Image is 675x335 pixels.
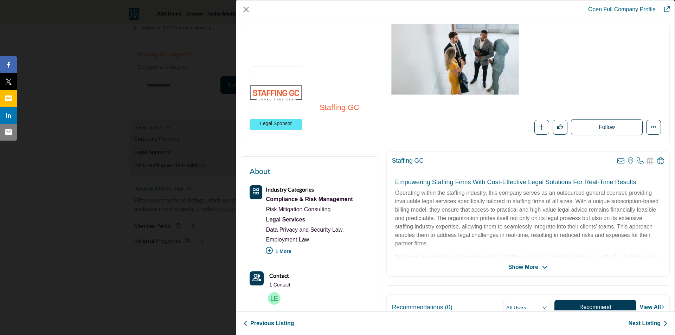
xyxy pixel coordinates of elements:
[266,214,370,225] a: Legal Services
[266,214,370,225] div: Employment law expertise and legal counsel focused on staffing industry regulations.
[395,253,661,312] p: With over two decades of experience in the staffing sector, the founders bring a wealth of knowle...
[250,165,270,177] h2: About
[266,206,330,212] a: Risk Mitigation Consulting
[269,271,289,280] a: Contact
[266,245,370,260] p: 1 More
[260,120,292,127] p: Legal Sponsor
[640,303,664,311] a: View All
[266,187,314,193] a: Industry Categories
[395,179,661,186] h2: Empowering Staffing Firms with Cost-Effective Legal Solutions for Real-Time Results
[250,271,264,285] a: Link of redirect to contact page
[320,103,513,112] h2: Staffing GC
[628,319,668,328] a: Next Listing
[266,227,343,233] a: Data Privacy and Security Law,
[250,271,264,285] button: Contact-Employee Icon
[571,119,643,135] button: Follow
[588,6,656,12] a: Redirect to staffing-gc
[508,263,538,271] span: Show More
[269,272,289,279] b: Contact
[659,5,670,14] a: Redirect to staffing-gc
[241,4,251,15] button: Close
[266,194,370,205] div: Services to ensure staffing companies meet regulatory requirements and manage legal risks.
[646,120,661,135] button: More Options
[534,120,549,135] button: Add To List
[554,300,636,315] button: Recommend
[395,189,661,248] p: Operating within the staffing industry, this company serves as an outsourced general counsel, pro...
[250,66,302,119] img: staffing-gc logo
[266,186,314,193] b: Industry Categories
[579,304,611,310] span: Recommend
[266,237,309,243] a: Employment Law
[268,292,281,305] img: Lia E.
[503,301,551,314] button: All Users
[392,157,424,165] h2: Staffing GC
[506,304,526,311] h3: All Users
[269,282,290,289] a: 1 Contact
[243,319,294,328] a: Previous Listing
[392,304,452,311] h2: Recommendations (0)
[266,194,370,205] a: Compliance & Risk Management
[250,185,262,199] button: Category Icon
[553,120,567,135] button: Like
